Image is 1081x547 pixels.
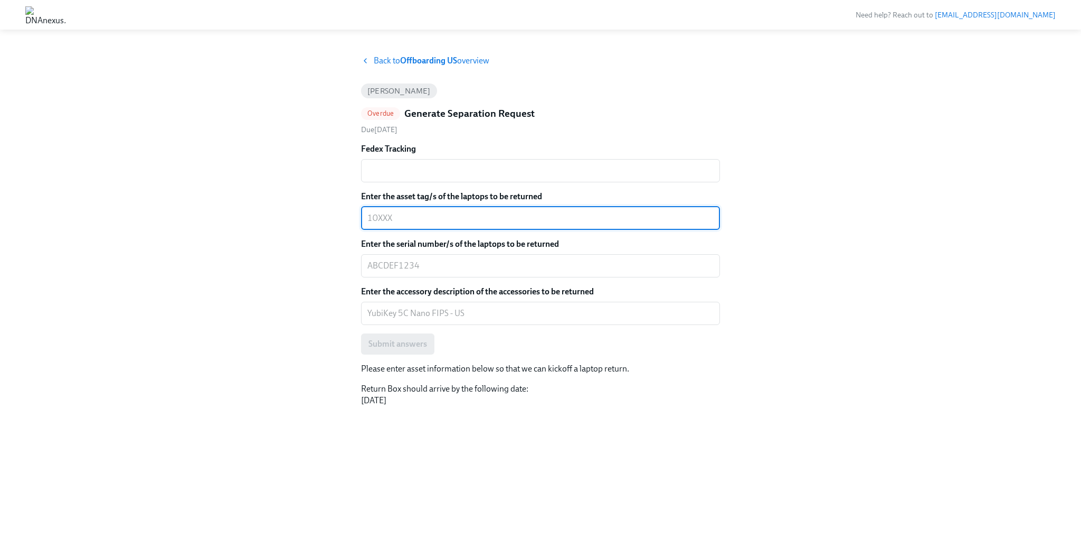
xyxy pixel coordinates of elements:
span: Friday, August 29th 2025, 9:00 am [361,125,397,134]
label: Enter the asset tag/s of the laptops to be returned [361,191,720,202]
a: [EMAIL_ADDRESS][DOMAIN_NAME] [935,11,1056,20]
span: Need help? Reach out to [856,11,1056,20]
label: Enter the serial number/s of the laptops to be returned [361,238,720,250]
p: Please enter asset information below so that we can kickoff a laptop return. [361,363,720,375]
strong: Offboarding US [400,55,457,66]
span: [PERSON_NAME] [361,87,437,95]
span: Overdue [361,109,400,117]
label: Enter the accessory description of the accessories to be returned [361,286,720,298]
label: Fedex Tracking [361,143,720,155]
span: Back to overview [374,55,489,67]
h5: Generate Separation Request [404,107,535,120]
p: Return Box should arrive by the following date: [DATE] [361,383,720,406]
img: DNAnexus, Inc. [25,6,66,23]
a: Back toOffboarding USoverview [361,55,720,67]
